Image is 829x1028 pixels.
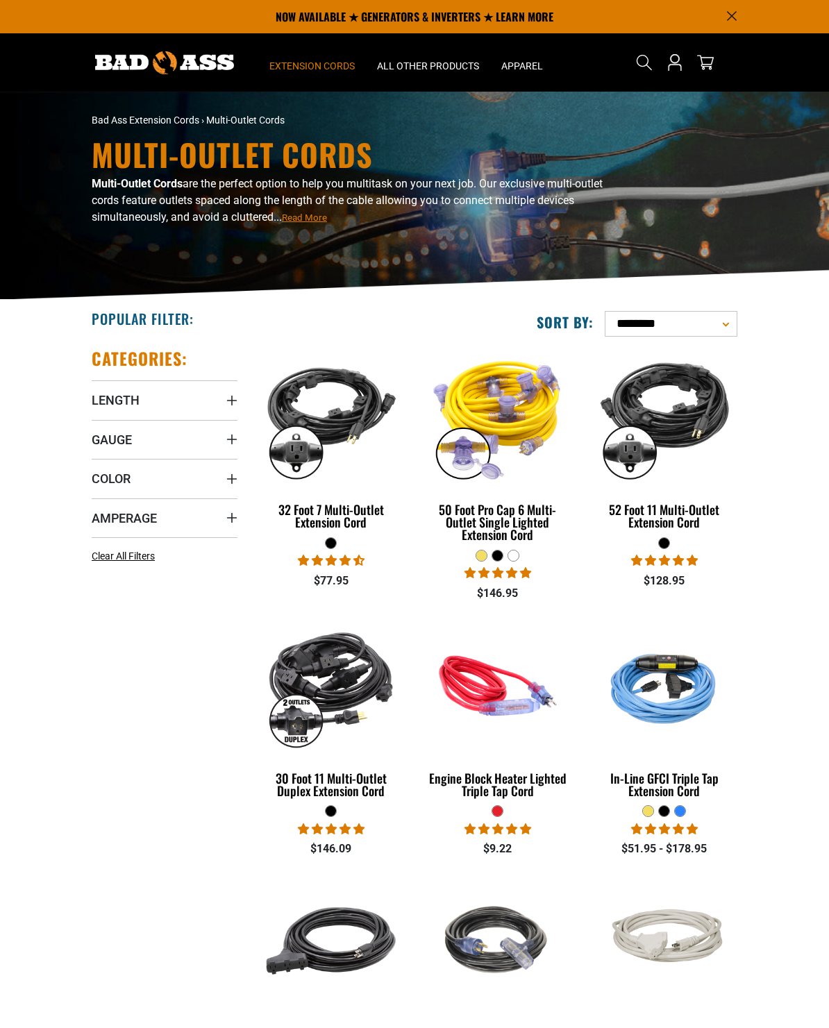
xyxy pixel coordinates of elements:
img: white [589,896,739,986]
span: 5.00 stars [464,823,531,836]
img: black [423,874,573,1009]
div: $9.22 [425,841,571,857]
div: 32 Foot 7 Multi-Outlet Extension Cord [258,503,404,528]
span: Amperage [92,510,157,526]
div: $128.95 [592,573,737,589]
a: yellow 50 Foot Pro Cap 6 Multi-Outlet Single Lighted Extension Cord [425,348,571,549]
span: are the perfect option to help you multitask on your next job. Our exclusive multi-outlet cords f... [92,177,603,224]
span: › [201,115,204,126]
img: Bad Ass Extension Cords [95,51,234,74]
div: 50 Foot Pro Cap 6 Multi-Outlet Single Lighted Extension Cord [425,503,571,541]
img: Light Blue [589,618,739,752]
div: 30 Foot 11 Multi-Outlet Duplex Extension Cord [258,772,404,797]
div: $146.95 [425,585,571,602]
img: yellow [423,350,573,484]
a: Clear All Filters [92,549,160,564]
a: black 30 Foot 11 Multi-Outlet Duplex Extension Cord [258,616,404,805]
a: black 32 Foot 7 Multi-Outlet Extension Cord [258,348,404,537]
a: Light Blue In-Line GFCI Triple Tap Extension Cord [592,616,737,805]
div: $51.95 - $178.95 [592,841,737,857]
summary: Length [92,380,237,419]
img: black [256,350,406,484]
span: 4.74 stars [298,554,365,567]
div: 52 Foot 11 Multi-Outlet Extension Cord [592,503,737,528]
div: Engine Block Heater Lighted Triple Tap Cord [425,772,571,797]
span: Clear All Filters [92,550,155,562]
h1: Multi-Outlet Cords [92,140,626,170]
nav: breadcrumbs [92,113,515,128]
div: $146.09 [258,841,404,857]
span: Length [92,392,140,408]
span: Extension Cords [269,60,355,72]
span: Read More [282,212,327,223]
span: Gauge [92,432,132,448]
summary: Extension Cords [258,33,366,92]
label: Sort by: [537,313,594,331]
h2: Categories: [92,348,187,369]
span: Multi-Outlet Cords [206,115,285,126]
span: Color [92,471,131,487]
img: black [256,618,406,752]
span: 5.00 stars [631,823,698,836]
summary: All Other Products [366,33,490,92]
div: In-Line GFCI Triple Tap Extension Cord [592,772,737,797]
summary: Gauge [92,420,237,459]
h2: Popular Filter: [92,310,194,328]
a: Bad Ass Extension Cords [92,115,199,126]
span: 4.95 stars [631,554,698,567]
a: black 52 Foot 11 Multi-Outlet Extension Cord [592,348,737,537]
span: Apparel [501,60,543,72]
summary: Amperage [92,498,237,537]
span: 5.00 stars [298,823,365,836]
a: red Engine Block Heater Lighted Triple Tap Cord [425,616,571,805]
summary: Apparel [490,33,554,92]
span: All Other Products [377,60,479,72]
img: red [423,618,573,752]
img: black [256,874,406,1009]
span: 4.80 stars [464,566,531,580]
summary: Color [92,459,237,498]
div: $77.95 [258,573,404,589]
b: Multi-Outlet Cords [92,177,183,190]
summary: Search [633,51,655,74]
img: black [589,350,739,484]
